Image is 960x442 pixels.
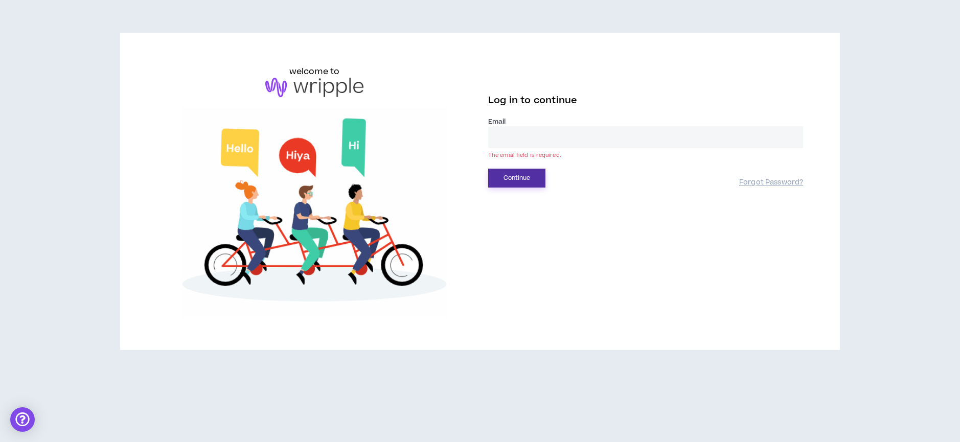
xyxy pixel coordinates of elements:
button: Continue [488,169,545,188]
div: The email field is required. [488,151,803,161]
img: Welcome to Wripple [157,107,472,318]
div: Open Intercom Messenger [10,407,35,432]
h6: welcome to [289,65,340,78]
a: Forgot Password? [739,178,803,188]
span: Log in to continue [488,94,577,107]
img: logo-brand.png [265,78,363,97]
label: Email [488,117,803,126]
